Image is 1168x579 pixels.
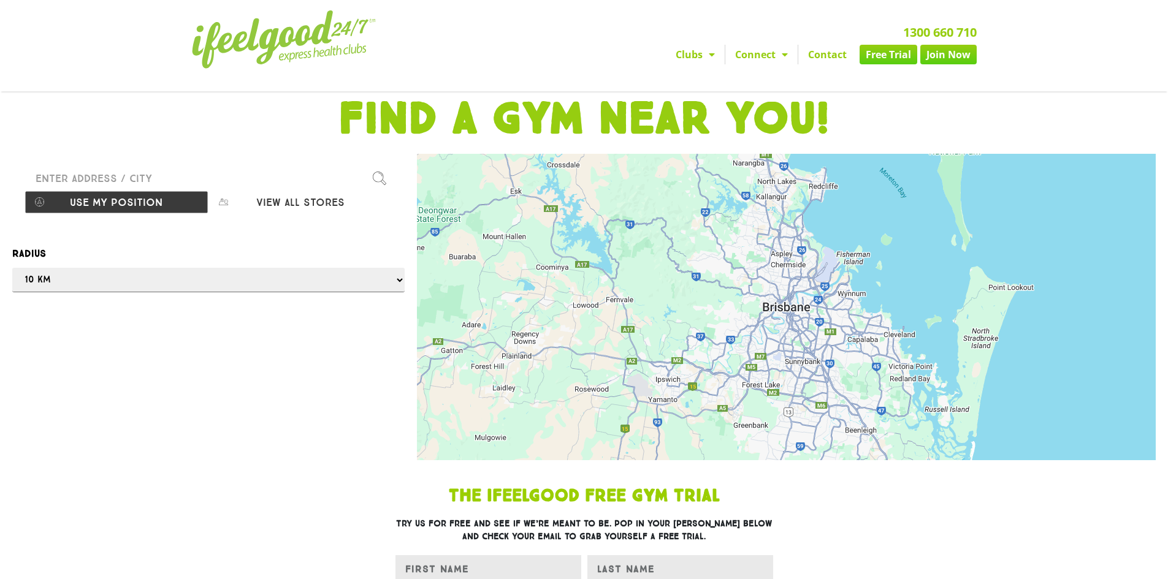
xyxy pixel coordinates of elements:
h1: The IfeelGood Free Gym Trial [315,488,854,505]
button: Use my position [25,191,208,214]
a: Connect [725,45,798,64]
a: 1300 660 710 [903,24,977,40]
a: Clubs [666,45,725,64]
a: Contact [798,45,857,64]
nav: Menu [471,45,977,64]
h3: Try us for free and see if we’re meant to be. Pop in your [PERSON_NAME] below and check your emai... [395,517,773,543]
h1: FIND A GYM NEAR YOU! [6,97,1162,142]
img: search.svg [373,172,386,185]
a: Free Trial [860,45,917,64]
a: Join Now [920,45,977,64]
button: View all stores [208,191,392,214]
label: Radius [12,246,405,262]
